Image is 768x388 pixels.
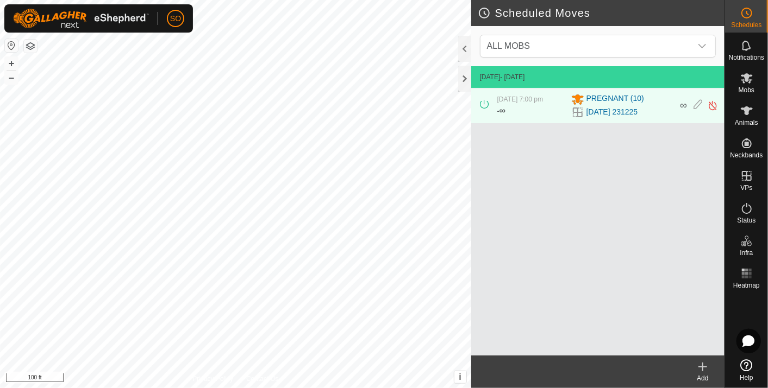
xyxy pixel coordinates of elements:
button: – [5,71,18,84]
div: Add [681,373,725,383]
a: Help [725,355,768,385]
span: Mobs [739,87,754,93]
img: Gallagher Logo [13,9,149,28]
span: - [DATE] [501,73,525,81]
div: - [497,104,505,117]
span: Neckbands [730,152,763,158]
span: ∞ [680,100,687,111]
span: Animals [735,119,758,126]
span: VPs [740,185,752,191]
button: Map Layers [24,40,37,53]
span: PREGNANT (10) [586,93,644,106]
div: dropdown trigger [691,35,713,57]
span: [DATE] [480,73,501,81]
span: [DATE] 7:00 pm [497,96,543,103]
span: SO [170,13,181,24]
button: i [454,371,466,383]
button: Reset Map [5,39,18,52]
h2: Scheduled Moves [478,7,725,20]
span: i [459,372,461,381]
span: Notifications [729,54,764,61]
img: Turn off schedule move [708,100,718,111]
a: Contact Us [246,374,278,384]
span: ALL MOBS [483,35,691,57]
a: [DATE] 231225 [586,106,638,118]
span: Status [737,217,755,224]
span: ALL MOBS [487,41,530,50]
span: Heatmap [733,282,760,289]
span: Infra [740,250,753,256]
a: Privacy Policy [192,374,233,384]
button: + [5,57,18,70]
span: ∞ [499,106,505,115]
span: Help [740,374,753,381]
span: Schedules [731,22,761,28]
